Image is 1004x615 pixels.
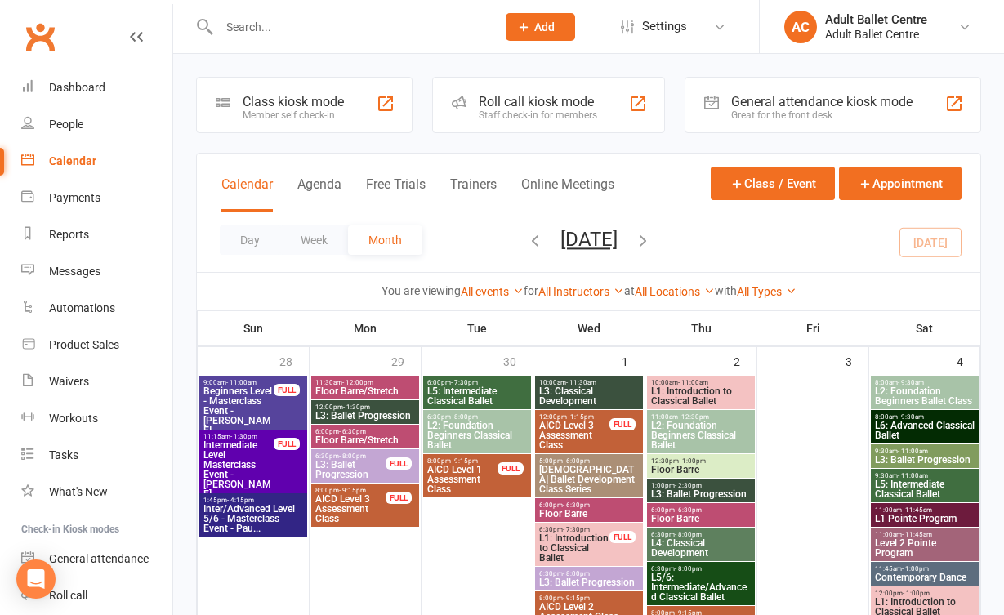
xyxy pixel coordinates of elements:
span: Settings [642,8,687,45]
span: L3: Ballet Progression [538,577,640,587]
button: Day [220,225,280,255]
span: 12:00pm [315,403,416,411]
span: - 6:30pm [675,506,702,514]
span: L5/6: Intermediate/Advanced Classical Ballet [650,573,752,602]
button: Trainers [450,176,497,212]
span: 6:30pm [538,570,640,577]
a: Dashboard [21,69,172,106]
span: L3: Ballet Progression [874,455,975,465]
span: - 6:30pm [339,428,366,435]
span: - 1:15pm [567,413,594,421]
div: Class kiosk mode [243,94,344,109]
div: Staff check-in for members [479,109,597,121]
span: - 1:00pm [902,565,929,573]
span: AICD Level 3 Assessment Class [315,494,386,524]
span: - 11:00am [898,472,928,479]
span: - 8:00pm [339,452,366,460]
div: General attendance kiosk mode [731,94,913,109]
a: All Types [737,285,797,298]
div: 28 [279,347,309,374]
a: All Locations [635,285,715,298]
span: L2: Foundation Beginners Ballet Class [874,386,975,406]
span: - 1:30pm [343,403,370,411]
span: - 9:15pm [563,595,590,602]
div: FULL [274,384,300,396]
span: 5:00pm [538,457,640,465]
span: Intermediate Level Masterclass Event - [PERSON_NAME]... [203,440,274,499]
span: 11:00am [874,531,975,538]
span: 10:00am [650,379,752,386]
span: - 1:00pm [679,457,706,465]
span: L3: Ballet Progression [315,460,386,479]
span: Floor Barre/Stretch [315,435,416,445]
span: 9:30am [874,448,975,455]
div: Adult Ballet Centre [825,27,927,42]
span: L3: Classical Development [538,386,640,406]
div: FULL [386,457,412,470]
strong: for [524,284,538,297]
div: 2 [734,347,756,374]
div: 30 [503,347,533,374]
span: - 6:00pm [563,457,590,465]
span: [DEMOGRAPHIC_DATA] Ballet Development Class Series [538,465,640,494]
span: AICD Level 1 Assessment Class [426,465,498,494]
span: - 8:00pm [563,570,590,577]
span: 6:30pm [426,413,528,421]
div: 29 [391,347,421,374]
span: Add [534,20,555,33]
a: Messages [21,253,172,290]
button: Class / Event [711,167,835,200]
span: Contemporary Dance [874,573,975,582]
span: 12:30pm [650,457,752,465]
span: Level 2 Pointe Program [874,538,975,558]
button: Free Trials [366,176,426,212]
span: 11:45am [874,565,975,573]
span: - 9:15pm [451,457,478,465]
div: Product Sales [49,338,119,351]
span: L5: Intermediate Classical Ballet [426,386,528,406]
button: Online Meetings [521,176,614,212]
span: - 7:30pm [563,526,590,533]
span: 6:30pm [650,565,752,573]
span: - 11:45am [902,531,932,538]
span: Inter/Advanced Level 5/6 - Masterclass Event - Pau... [203,504,304,533]
input: Search... [214,16,484,38]
div: Member self check-in [243,109,344,121]
span: L1 Pointe Program [874,514,975,524]
span: - 8:00pm [675,531,702,538]
span: - 12:30pm [678,413,709,421]
div: Roll call kiosk mode [479,94,597,109]
span: 1:45pm [203,497,304,504]
span: Floor Barre [538,509,640,519]
span: - 1:00pm [903,590,930,597]
a: Calendar [21,143,172,180]
div: Roll call [49,589,87,602]
span: 12:00pm [874,590,975,597]
span: 8:00pm [538,595,640,602]
button: Month [348,225,422,255]
div: Reports [49,228,89,241]
div: FULL [498,462,524,475]
span: Floor Barre [650,514,752,524]
div: People [49,118,83,131]
a: Waivers [21,363,172,400]
a: Reports [21,216,172,253]
a: Clubworx [20,16,60,57]
span: 6:00pm [426,379,528,386]
div: Great for the front desk [731,109,913,121]
span: - 6:30pm [563,501,590,509]
span: L6: Advanced Classical Ballet [874,421,975,440]
div: FULL [386,492,412,504]
button: Week [280,225,348,255]
span: - 8:00pm [675,565,702,573]
span: 10:00am [538,379,640,386]
th: Thu [645,311,757,345]
span: - 11:00am [226,379,257,386]
span: - 9:30am [898,413,924,421]
span: - 11:30am [566,379,596,386]
span: L3: Ballet Progression [315,411,416,421]
div: Payments [49,191,100,204]
span: - 2:30pm [675,482,702,489]
div: 3 [846,347,868,374]
span: 6:30pm [650,531,752,538]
